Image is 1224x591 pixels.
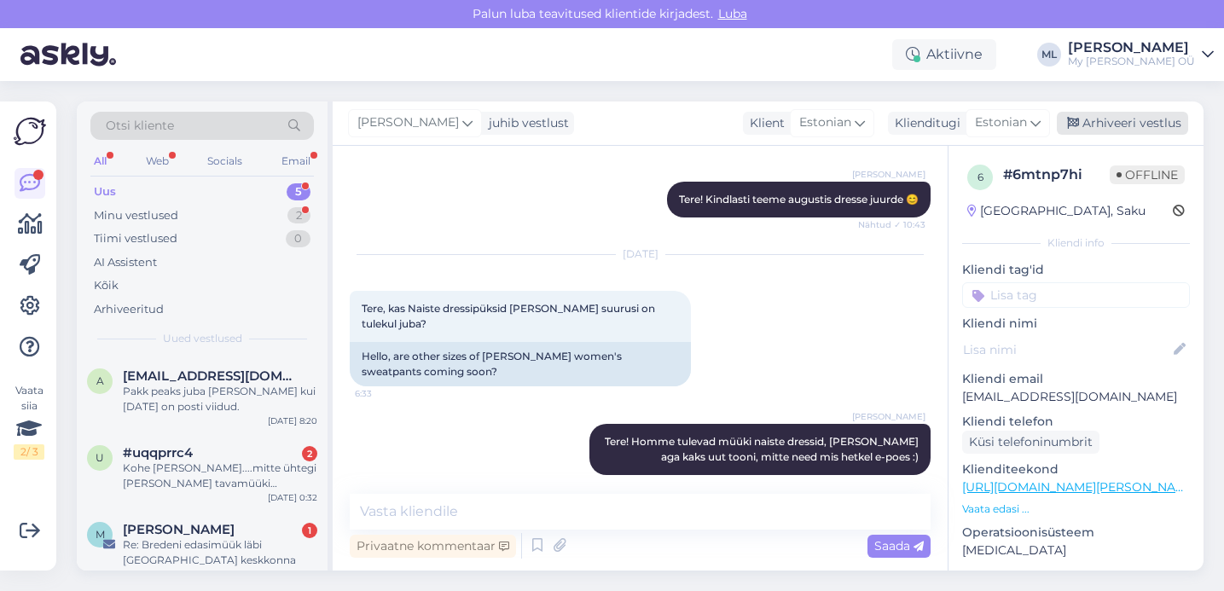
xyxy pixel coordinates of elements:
[1057,112,1188,135] div: Arhiveeri vestlus
[302,446,317,461] div: 2
[123,368,300,384] span: annettesaar8@gmail.com
[14,115,46,148] img: Askly Logo
[278,150,314,172] div: Email
[1037,43,1061,67] div: ML
[679,193,919,206] span: Tere! Kindlasti teeme augustis dresse juurde 😊
[962,413,1190,431] p: Kliendi telefon
[94,230,177,247] div: Tiimi vestlused
[106,117,174,135] span: Otsi kliente
[962,282,1190,308] input: Lisa tag
[96,374,104,387] span: a
[962,479,1198,495] a: [URL][DOMAIN_NAME][PERSON_NAME]
[14,444,44,460] div: 2 / 3
[858,218,925,231] span: Nähtud ✓ 10:43
[713,6,752,21] span: Luba
[888,114,960,132] div: Klienditugi
[96,528,105,541] span: M
[123,461,317,491] div: Kohe [PERSON_NAME]....mitte ühtegi [PERSON_NAME] tavamüüki müügile?
[94,301,164,318] div: Arhiveeritud
[94,254,157,271] div: AI Assistent
[96,451,104,464] span: u
[362,302,658,330] span: Tere, kas Naiste dressipüksid [PERSON_NAME] suurusi on tulekul juba?
[962,261,1190,279] p: Kliendi tag'id
[14,383,44,460] div: Vaata siia
[287,183,310,200] div: 5
[962,388,1190,406] p: [EMAIL_ADDRESS][DOMAIN_NAME]
[268,414,317,427] div: [DATE] 8:20
[1003,165,1110,185] div: # 6mtnp7hi
[962,235,1190,251] div: Kliendi info
[482,114,569,132] div: juhib vestlust
[268,491,317,504] div: [DATE] 0:32
[123,522,235,537] span: Martin Kala
[204,150,246,172] div: Socials
[861,476,925,489] span: 9:24
[123,537,317,568] div: Re: Bredeni edasimüük läbi [GEOGRAPHIC_DATA] keskkonna
[350,246,931,262] div: [DATE]
[123,384,317,414] div: Pakk peaks juba [PERSON_NAME] kui [DATE] on posti viidud.
[962,542,1190,559] p: [MEDICAL_DATA]
[94,207,178,224] div: Minu vestlused
[355,387,419,400] span: 6:33
[799,113,851,132] span: Estonian
[605,435,921,463] span: Tere! Homme tulevad müüki naiste dressid, [PERSON_NAME] aga kaks uut tooni, mitte need mis hetkel...
[1068,55,1195,68] div: My [PERSON_NAME] OÜ
[743,114,785,132] div: Klient
[892,39,996,70] div: Aktiivne
[357,113,459,132] span: [PERSON_NAME]
[962,370,1190,388] p: Kliendi email
[1068,41,1195,55] div: [PERSON_NAME]
[302,523,317,538] div: 1
[90,150,110,172] div: All
[1068,41,1214,68] a: [PERSON_NAME]My [PERSON_NAME] OÜ
[94,277,119,294] div: Kõik
[350,342,691,386] div: Hello, are other sizes of [PERSON_NAME] women's sweatpants coming soon?
[286,230,310,247] div: 0
[287,207,310,224] div: 2
[963,340,1170,359] input: Lisa nimi
[962,501,1190,517] p: Vaata edasi ...
[967,202,1146,220] div: [GEOGRAPHIC_DATA], Saku
[962,524,1190,542] p: Operatsioonisüsteem
[977,171,983,183] span: 6
[852,168,925,181] span: [PERSON_NAME]
[350,535,516,558] div: Privaatne kommentaar
[163,331,242,346] span: Uued vestlused
[123,445,193,461] span: #uqqprrc4
[852,410,925,423] span: [PERSON_NAME]
[962,431,1099,454] div: Küsi telefoninumbrit
[975,113,1027,132] span: Estonian
[962,461,1190,478] p: Klienditeekond
[142,150,172,172] div: Web
[962,566,1190,584] p: Brauser
[264,568,317,581] div: [DATE] 19:06
[1110,165,1185,184] span: Offline
[874,538,924,553] span: Saada
[962,315,1190,333] p: Kliendi nimi
[94,183,116,200] div: Uus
